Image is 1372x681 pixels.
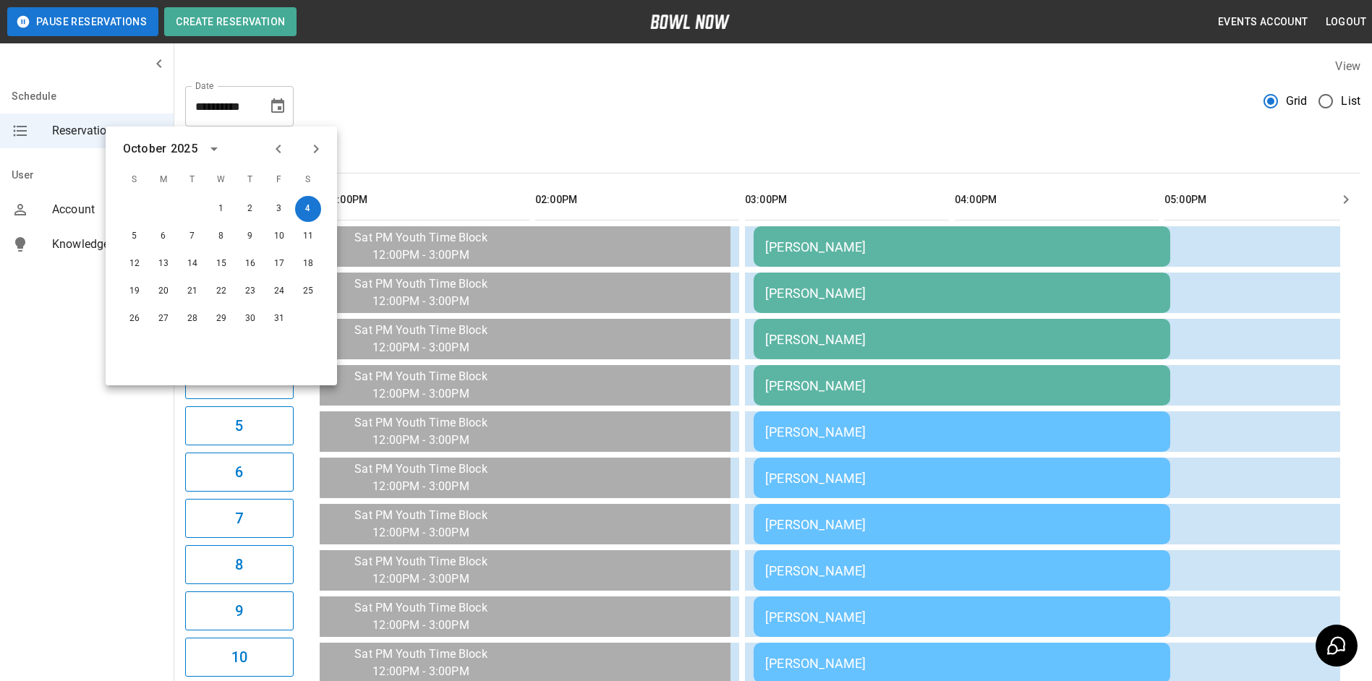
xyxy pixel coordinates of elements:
[237,251,263,277] button: Oct 16, 2025
[208,223,234,249] button: Oct 8, 2025
[1335,59,1360,73] label: View
[52,122,162,140] span: Reservations
[231,646,247,669] h6: 10
[122,166,148,194] span: S
[185,499,294,538] button: 7
[1212,9,1314,35] button: Events Account
[765,424,1159,440] div: [PERSON_NAME]
[237,196,263,222] button: Oct 2, 2025
[185,453,294,492] button: 6
[304,137,328,161] button: Next month
[235,599,243,622] h6: 9
[295,251,321,277] button: Oct 18, 2025
[266,251,292,277] button: Oct 17, 2025
[765,517,1159,532] div: [PERSON_NAME]
[208,306,234,332] button: Oct 29, 2025
[266,223,292,249] button: Oct 10, 2025
[765,656,1159,671] div: [PERSON_NAME]
[1286,93,1308,110] span: Grid
[122,306,148,332] button: Oct 26, 2025
[765,471,1159,486] div: [PERSON_NAME]
[765,563,1159,578] div: [PERSON_NAME]
[765,239,1159,254] div: [PERSON_NAME]
[237,306,263,332] button: Oct 30, 2025
[266,166,292,194] span: F
[185,545,294,584] button: 8
[179,306,205,332] button: Oct 28, 2025
[52,236,162,253] span: Knowledge Base
[765,378,1159,393] div: [PERSON_NAME]
[765,332,1159,347] div: [PERSON_NAME]
[235,461,243,484] h6: 6
[123,140,166,158] div: October
[150,251,176,277] button: Oct 13, 2025
[1320,9,1372,35] button: Logout
[765,286,1159,301] div: [PERSON_NAME]
[122,278,148,304] button: Oct 19, 2025
[266,278,292,304] button: Oct 24, 2025
[150,223,176,249] button: Oct 6, 2025
[52,201,162,218] span: Account
[164,7,297,36] button: Create Reservation
[1341,93,1360,110] span: List
[122,251,148,277] button: Oct 12, 2025
[765,609,1159,625] div: [PERSON_NAME]
[150,306,176,332] button: Oct 27, 2025
[179,223,205,249] button: Oct 7, 2025
[122,223,148,249] button: Oct 5, 2025
[266,306,292,332] button: Oct 31, 2025
[237,166,263,194] span: T
[179,278,205,304] button: Oct 21, 2025
[185,138,1360,173] div: inventory tabs
[295,166,321,194] span: S
[237,278,263,304] button: Oct 23, 2025
[208,166,234,194] span: W
[208,196,234,222] button: Oct 1, 2025
[266,137,291,161] button: Previous month
[171,140,197,158] div: 2025
[179,251,205,277] button: Oct 14, 2025
[237,223,263,249] button: Oct 9, 2025
[185,406,294,445] button: 5
[7,7,158,36] button: Pause Reservations
[150,278,176,304] button: Oct 20, 2025
[185,591,294,630] button: 9
[263,92,292,121] button: Choose date, selected date is Oct 4, 2025
[202,137,226,161] button: calendar view is open, switch to year view
[295,278,321,304] button: Oct 25, 2025
[208,251,234,277] button: Oct 15, 2025
[235,414,243,437] h6: 5
[208,278,234,304] button: Oct 22, 2025
[295,223,321,249] button: Oct 11, 2025
[266,196,292,222] button: Oct 3, 2025
[179,166,205,194] span: T
[235,507,243,530] h6: 7
[150,166,176,194] span: M
[235,553,243,576] h6: 8
[650,14,730,29] img: logo
[295,196,321,222] button: Oct 4, 2025
[185,638,294,677] button: 10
